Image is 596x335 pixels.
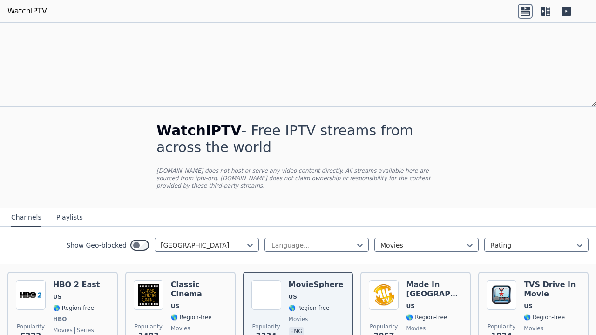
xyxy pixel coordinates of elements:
[524,325,543,332] span: movies
[289,293,297,301] span: US
[406,280,462,299] h6: Made In [GEOGRAPHIC_DATA]
[369,280,399,310] img: Made In Hollywood
[289,280,344,289] h6: MovieSphere
[74,327,94,334] span: series
[53,315,67,323] span: HBO
[251,280,281,310] img: MovieSphere
[135,323,163,330] span: Popularity
[289,304,330,312] span: 🌎 Region-free
[171,325,190,332] span: movies
[487,280,516,310] img: TVS Drive In Movie
[7,6,47,17] a: WatchIPTV
[66,241,127,250] label: Show Geo-blocked
[171,302,179,310] span: US
[53,304,94,312] span: 🌎 Region-free
[17,323,45,330] span: Popularity
[252,323,280,330] span: Popularity
[370,323,398,330] span: Popularity
[488,323,515,330] span: Popularity
[524,302,532,310] span: US
[156,122,242,139] span: WatchIPTV
[134,280,163,310] img: Classic Cinema
[171,314,212,321] span: 🌎 Region-free
[289,315,308,323] span: movies
[406,314,447,321] span: 🌎 Region-free
[16,280,46,310] img: HBO 2 East
[524,280,580,299] h6: TVS Drive In Movie
[53,280,100,289] h6: HBO 2 East
[56,209,83,227] button: Playlists
[171,280,227,299] h6: Classic Cinema
[53,327,73,334] span: movies
[11,209,41,227] button: Channels
[53,293,61,301] span: US
[195,175,217,181] a: iptv-org
[406,302,414,310] span: US
[406,325,426,332] span: movies
[156,167,440,189] p: [DOMAIN_NAME] does not host or serve any video content directly. All streams available here are s...
[156,122,440,156] h1: - Free IPTV streams from across the world
[524,314,565,321] span: 🌎 Region-free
